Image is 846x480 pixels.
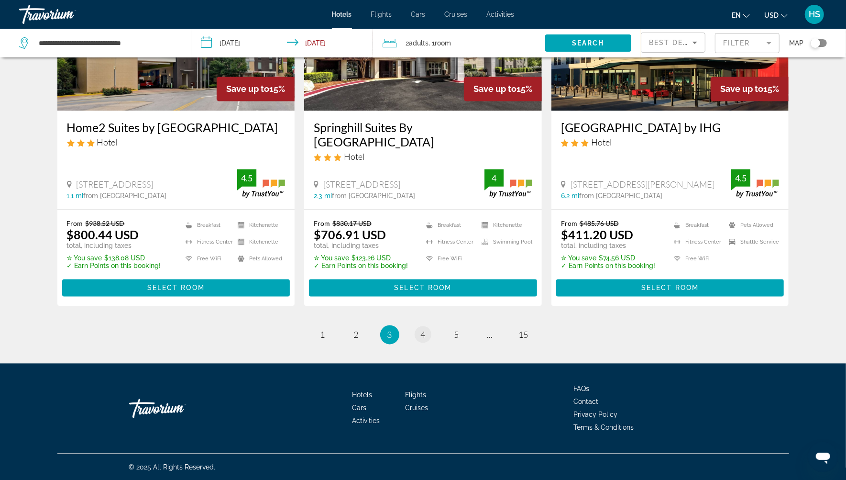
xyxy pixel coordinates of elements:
[67,228,139,242] ins: $800.44 USD
[67,192,84,200] span: 1.1 mi
[352,417,380,425] a: Activities
[764,11,779,19] span: USD
[67,137,286,148] div: 3 star Hotel
[62,281,290,292] a: Select Room
[421,330,426,340] span: 4
[314,242,408,250] p: total, including taxes
[67,121,286,135] a: Home2 Suites by [GEOGRAPHIC_DATA]
[591,137,612,148] span: Hotel
[724,236,779,248] li: Shuttle Service
[477,220,532,232] li: Kitchenette
[181,236,233,248] li: Fitness Center
[669,253,724,265] li: Free WiFi
[641,284,699,292] span: Select Room
[314,255,349,262] span: ✮ You save
[421,236,477,248] li: Fitness Center
[711,77,789,101] div: 15%
[484,173,504,184] div: 4
[649,39,699,46] span: Best Deals
[332,11,352,18] a: Hotels
[67,262,161,270] p: ✓ Earn Points on this booking!
[233,253,285,265] li: Pets Allowed
[237,173,256,184] div: 4.5
[715,33,780,54] button: Filter
[181,253,233,265] li: Free WiFi
[732,8,750,22] button: Change language
[454,330,459,340] span: 5
[561,137,780,148] div: 3 star Hotel
[519,330,528,340] span: 15
[97,137,118,148] span: Hotel
[332,220,372,228] del: $830.17 USD
[405,391,426,399] span: Flights
[62,279,290,297] button: Select Room
[802,4,827,24] button: User Menu
[572,39,604,47] span: Search
[764,8,788,22] button: Change currency
[314,192,332,200] span: 2.3 mi
[574,411,618,419] a: Privacy Policy
[354,330,359,340] span: 2
[387,330,392,340] span: 3
[314,121,532,149] a: Springhill Suites By [GEOGRAPHIC_DATA]
[409,39,428,47] span: Adults
[421,220,477,232] li: Breakfast
[561,220,577,228] span: From
[561,228,633,242] ins: $411.20 USD
[574,398,599,406] span: Contact
[314,220,330,228] span: From
[352,404,366,412] a: Cars
[649,37,697,48] mat-select: Sort by
[579,192,662,200] span: from [GEOGRAPHIC_DATA]
[405,404,428,412] a: Cruises
[561,255,596,262] span: ✮ You save
[371,11,392,18] span: Flights
[808,442,838,472] iframe: Button to launch messaging window
[86,220,125,228] del: $938.52 USD
[320,330,325,340] span: 1
[484,169,532,198] img: trustyou-badge.svg
[344,152,364,162] span: Hotel
[435,39,451,47] span: Room
[129,464,216,471] span: © 2025 All Rights Reserved.
[574,424,634,432] a: Terms & Conditions
[67,255,161,262] p: $138.08 USD
[561,262,655,270] p: ✓ Earn Points on this booking!
[233,236,285,248] li: Kitchenette
[803,39,827,47] button: Toggle map
[545,34,631,52] button: Search
[487,11,515,18] a: Activities
[57,325,789,345] nav: Pagination
[191,29,373,57] button: Check-in date: Nov 6, 2025 Check-out date: Nov 9, 2025
[181,220,233,232] li: Breakfast
[473,84,516,94] span: Save up to
[732,11,741,19] span: en
[445,11,468,18] a: Cruises
[226,84,269,94] span: Save up to
[574,385,590,393] a: FAQs
[411,11,426,18] a: Cars
[561,242,655,250] p: total, including taxes
[233,220,285,232] li: Kitchenette
[724,220,779,232] li: Pets Allowed
[19,2,115,27] a: Travorium
[314,255,408,262] p: $123.26 USD
[406,36,428,50] span: 2
[669,220,724,232] li: Breakfast
[373,29,545,57] button: Travelers: 2 adults, 0 children
[561,192,579,200] span: 6.2 mi
[731,169,779,198] img: trustyou-badge.svg
[561,121,780,135] a: [GEOGRAPHIC_DATA] by IHG
[580,220,619,228] del: $485.76 USD
[352,391,372,399] span: Hotels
